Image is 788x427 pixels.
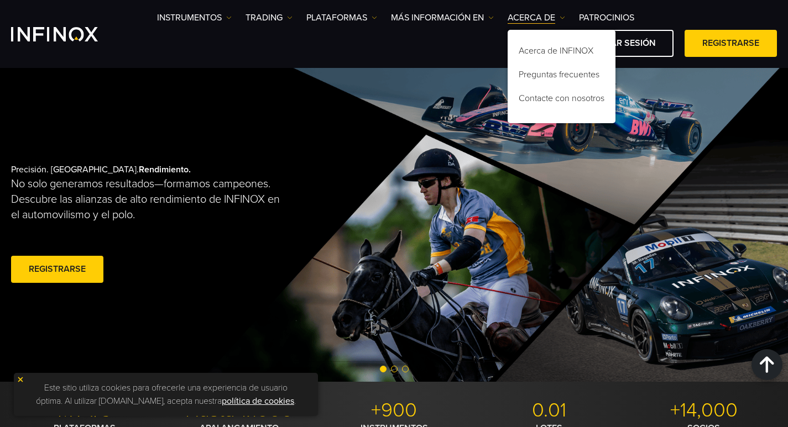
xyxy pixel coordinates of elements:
[508,11,565,24] a: ACERCA DE
[508,65,615,88] a: Preguntas frecuentes
[508,41,615,65] a: Acerca de INFINOX
[380,366,387,372] span: Go to slide 1
[306,11,377,24] a: PLATAFORMAS
[391,11,494,24] a: Más información en
[19,378,312,410] p: Este sitio utiliza cookies para ofrecerle una experiencia de usuario óptima. Al utilizar [DOMAIN_...
[11,146,356,303] div: Precisión. [GEOGRAPHIC_DATA].
[17,376,24,383] img: yellow close icon
[579,11,634,24] a: Patrocinios
[11,398,158,423] p: MT4/5
[685,30,777,57] a: Registrarse
[11,176,287,223] p: No solo generamos resultados—formamos campeones. Descubre las alianzas de alto rendimiento de INF...
[573,30,674,57] a: Iniciar sesión
[11,256,103,283] a: Registrarse
[246,11,293,24] a: TRADING
[222,396,294,407] a: política de cookies
[391,366,398,372] span: Go to slide 2
[139,164,191,175] strong: Rendimiento.
[476,398,622,423] p: 0.01
[402,366,409,372] span: Go to slide 3
[11,27,124,41] a: INFINOX Logo
[321,398,467,423] p: +900
[157,11,232,24] a: Instrumentos
[508,88,615,112] a: Contacte con nosotros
